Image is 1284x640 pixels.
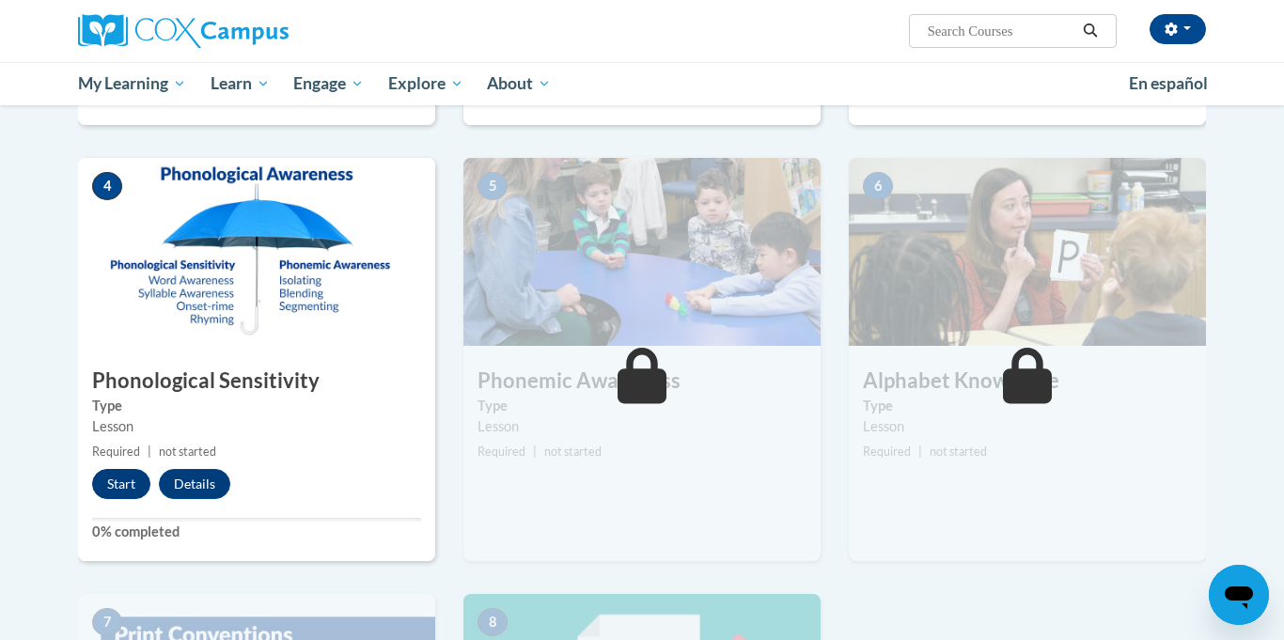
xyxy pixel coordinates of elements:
img: Course Image [78,158,435,346]
input: Search Courses [926,20,1076,42]
span: Learn [211,72,270,95]
span: My Learning [78,72,186,95]
span: Required [92,445,140,459]
a: My Learning [66,62,198,105]
span: 5 [478,172,508,200]
a: Cox Campus [78,14,435,48]
div: Lesson [863,416,1192,437]
img: Course Image [849,158,1206,346]
label: 0% completed [92,522,421,542]
span: Explore [388,72,463,95]
label: Type [863,396,1192,416]
img: Course Image [463,158,821,346]
div: Lesson [478,416,806,437]
label: Type [478,396,806,416]
span: 4 [92,172,122,200]
span: 8 [478,608,508,636]
div: Lesson [92,416,421,437]
button: Account Settings [1150,14,1206,44]
span: | [148,445,151,459]
span: not started [544,445,602,459]
button: Start [92,469,150,499]
span: not started [159,445,216,459]
a: En español [1117,64,1220,103]
a: About [476,62,564,105]
span: | [533,445,537,459]
div: Main menu [50,62,1234,105]
button: Details [159,469,230,499]
span: 7 [92,608,122,636]
iframe: Button to launch messaging window [1209,565,1269,625]
h3: Phonemic Awareness [463,367,821,396]
span: | [918,445,922,459]
button: Search [1076,20,1104,42]
span: Required [478,445,525,459]
span: Required [863,445,911,459]
span: Engage [293,72,364,95]
img: Cox Campus [78,14,289,48]
h3: Alphabet Knowledge [849,367,1206,396]
label: Type [92,396,421,416]
span: About [487,72,551,95]
span: 6 [863,172,893,200]
h3: Phonological Sensitivity [78,367,435,396]
span: En español [1129,73,1208,93]
span: not started [930,445,987,459]
a: Engage [281,62,376,105]
a: Explore [376,62,476,105]
a: Learn [198,62,282,105]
